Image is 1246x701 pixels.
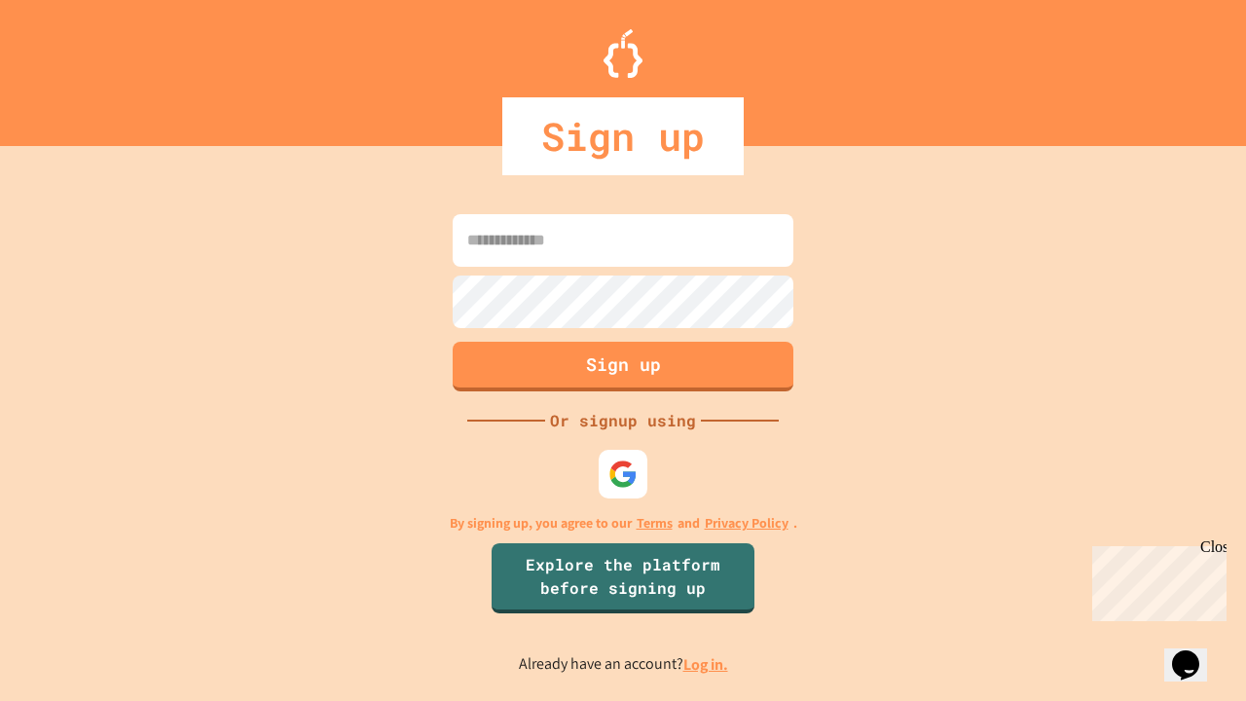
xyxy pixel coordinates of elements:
[519,652,728,677] p: Already have an account?
[705,513,788,534] a: Privacy Policy
[453,342,793,391] button: Sign up
[1084,538,1227,621] iframe: chat widget
[604,29,642,78] img: Logo.svg
[637,513,673,534] a: Terms
[1164,623,1227,682] iframe: chat widget
[502,97,744,175] div: Sign up
[492,543,754,613] a: Explore the platform before signing up
[608,460,638,489] img: google-icon.svg
[8,8,134,124] div: Chat with us now!Close
[683,654,728,675] a: Log in.
[545,409,701,432] div: Or signup using
[450,513,797,534] p: By signing up, you agree to our and .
